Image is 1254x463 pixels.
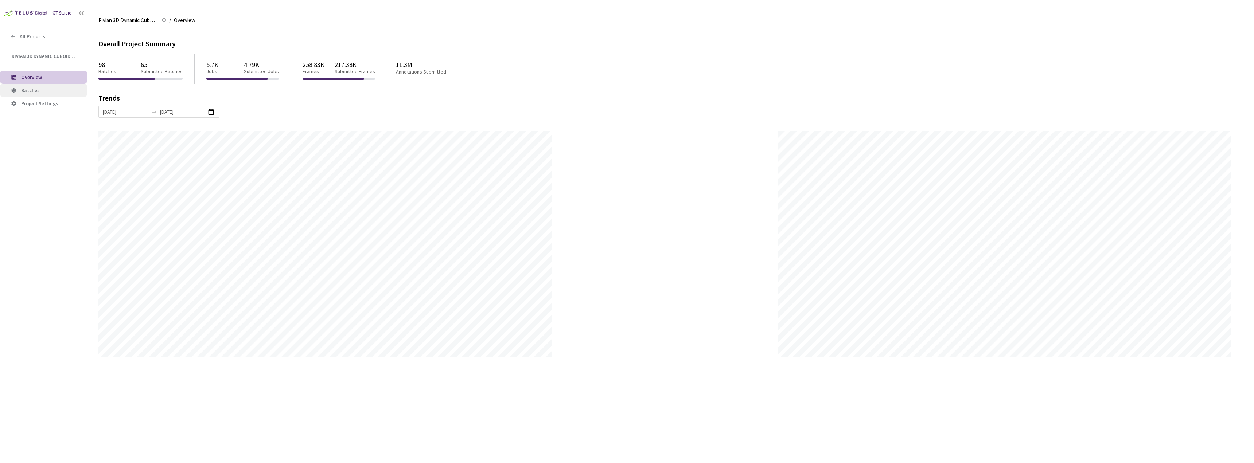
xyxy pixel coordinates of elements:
span: Batches [21,87,40,94]
p: Jobs [206,68,218,75]
p: Batches [98,68,116,75]
p: 5.7K [206,61,218,68]
p: 65 [141,61,183,68]
p: Submitted Batches [141,68,183,75]
input: End date [160,108,206,116]
p: 11.3M [396,61,475,68]
p: Submitted Frames [335,68,375,75]
p: 4.79K [244,61,279,68]
div: Trends [98,94,1233,106]
p: Annotations Submitted [396,69,475,75]
span: swap-right [151,109,157,115]
span: Project Settings [21,100,58,107]
li: / [169,16,171,25]
span: All Projects [20,34,46,40]
span: Rivian 3D Dynamic Cuboids[2024-25] [12,53,77,59]
p: Frames [303,68,324,75]
p: 217.38K [335,61,375,68]
div: Overall Project Summary [98,38,1243,49]
p: Submitted Jobs [244,68,279,75]
input: Start date [103,108,148,116]
p: 98 [98,61,116,68]
span: Rivian 3D Dynamic Cuboids[2024-25] [98,16,157,25]
span: Overview [21,74,42,81]
p: 258.83K [303,61,324,68]
span: Overview [174,16,195,25]
div: GT Studio [52,9,72,17]
span: to [151,109,157,115]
